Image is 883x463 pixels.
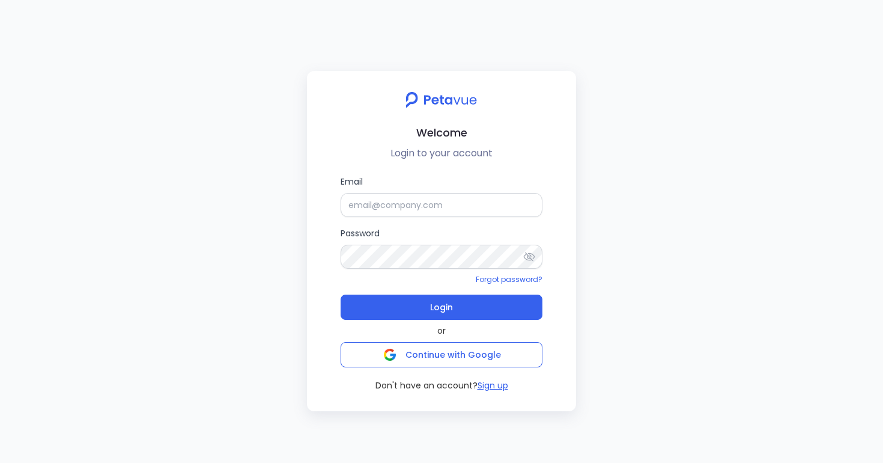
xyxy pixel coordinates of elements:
[341,175,542,217] label: Email
[375,379,478,392] span: Don't have an account?
[341,342,542,367] button: Continue with Google
[317,146,566,161] p: Login to your account
[478,379,508,392] button: Sign up
[317,124,566,141] h2: Welcome
[476,274,542,284] a: Forgot password?
[341,227,542,269] label: Password
[341,295,542,320] button: Login
[341,245,542,269] input: Password
[430,299,453,316] span: Login
[398,85,485,114] img: petavue logo
[405,349,501,361] span: Continue with Google
[341,193,542,217] input: Email
[437,325,446,337] span: or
